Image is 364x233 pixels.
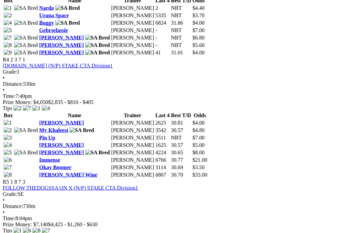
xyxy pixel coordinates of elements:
[111,120,154,126] td: [PERSON_NAME]
[192,157,207,163] span: $21.00
[3,203,23,209] span: Distance:
[171,134,191,141] td: NBT
[155,27,170,34] td: -
[3,81,23,87] span: Distance:
[192,172,207,178] span: $33.00
[155,34,170,41] td: -
[111,12,154,19] td: [PERSON_NAME]
[3,105,12,111] span: Tips
[42,105,50,111] img: 4
[4,127,12,133] img: 2
[111,20,154,26] td: [PERSON_NAME]
[48,222,98,227] span: $4,425 - $1,260 - $630
[192,164,205,170] span: $3.50
[14,35,38,41] img: SA Bred
[39,127,68,133] a: My Khaleesi
[171,112,191,119] th: Best T/D
[171,172,191,178] td: 30.70
[39,164,71,170] a: Okay Boomer
[155,42,170,49] td: -
[13,105,22,111] img: 2
[192,35,205,41] span: $6.80
[171,164,191,171] td: 30.69
[155,142,170,149] td: 1625
[155,5,170,11] td: 2
[3,197,5,203] span: •
[111,49,154,56] td: [PERSON_NAME]
[192,27,205,33] span: $7.00
[3,209,5,215] span: •
[14,5,38,11] img: SA Bred
[3,63,113,69] a: [DOMAIN_NAME] (N/P) STAKE CTA Division1
[39,5,54,11] a: Nardo
[4,142,12,148] img: 4
[3,185,138,191] a: FOLLOW THEDOGSSA ON X (N/P) STAKE CTA Division1
[111,34,154,41] td: [PERSON_NAME]
[4,20,12,26] img: 4
[171,142,191,149] td: 30.57
[192,42,205,48] span: $5.60
[4,50,12,56] img: 9
[192,20,205,26] span: $4.00
[39,42,84,48] a: [PERSON_NAME]
[111,27,154,34] td: [PERSON_NAME]
[55,20,80,26] img: SA Bred
[39,150,84,155] a: [PERSON_NAME]
[14,50,38,56] img: SA Bred
[32,105,40,111] img: 1
[111,172,154,178] td: [PERSON_NAME]
[3,215,361,222] div: 8:04pm
[155,164,170,171] td: 3114
[14,20,38,26] img: SA Bred
[39,142,84,148] a: [PERSON_NAME]
[111,149,154,156] td: [PERSON_NAME]
[192,150,205,155] span: $8.00
[192,112,208,119] th: Odds
[39,12,69,18] a: Urana Space
[55,5,80,11] img: SA Bred
[10,179,25,185] span: 1 8 7 3
[111,127,154,134] td: [PERSON_NAME]
[3,93,361,99] div: 7:40pm
[14,150,38,156] img: SA Bred
[155,157,170,163] td: 6766
[48,99,94,105] span: $2,835 - $810 - $405
[39,20,54,26] a: Buggy
[3,69,361,75] div: I
[39,135,55,140] a: Pin Up
[3,69,18,75] span: Grade:
[23,105,31,111] img: 7
[3,215,16,221] span: Time:
[4,5,12,11] img: 1
[85,50,110,56] img: SA Bred
[10,57,25,62] span: 2 3 7 1
[39,120,84,126] a: [PERSON_NAME]
[3,57,9,62] span: R4
[111,157,154,163] td: [PERSON_NAME]
[39,27,68,33] a: Gebrselassie
[111,142,154,149] td: [PERSON_NAME]
[155,12,170,19] td: 5335
[3,222,361,228] div: Prize Money: $7,140
[192,5,205,11] span: $4.40
[111,112,154,119] th: Trainer
[171,27,191,34] td: NBT
[4,135,12,141] img: 3
[155,172,170,178] td: 6867
[111,5,154,11] td: [PERSON_NAME]
[3,93,16,99] span: Time:
[171,12,191,19] td: NBT
[171,20,191,26] td: 31.86
[4,157,12,163] img: 6
[69,127,94,133] img: SA Bred
[4,27,12,33] img: 5
[155,112,170,119] th: Last 4
[39,157,60,163] a: Immense
[3,203,361,209] div: 730m
[155,20,170,26] td: 6824
[3,81,361,87] div: 530m
[3,191,18,197] span: Grade:
[14,42,38,48] img: SA Bred
[39,35,84,41] a: [PERSON_NAME]
[4,35,12,41] img: 7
